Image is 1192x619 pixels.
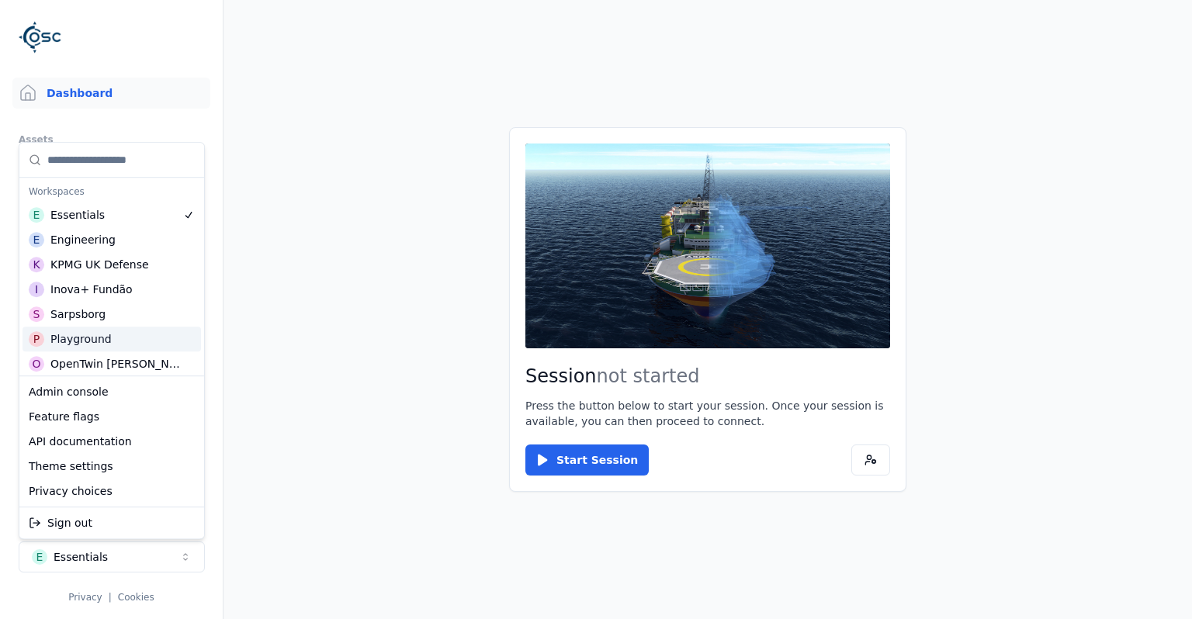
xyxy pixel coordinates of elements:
[50,257,149,272] div: KPMG UK Defense
[29,207,44,223] div: E
[50,232,116,247] div: Engineering
[29,257,44,272] div: K
[23,181,201,202] div: Workspaces
[29,232,44,247] div: E
[23,404,201,429] div: Feature flags
[29,331,44,347] div: P
[23,454,201,479] div: Theme settings
[50,356,183,372] div: OpenTwin [PERSON_NAME]
[29,306,44,322] div: S
[50,306,106,322] div: Sarpsborg
[23,479,201,503] div: Privacy choices
[19,143,204,375] div: Suggestions
[19,507,204,538] div: Suggestions
[23,429,201,454] div: API documentation
[23,379,201,404] div: Admin console
[50,207,105,223] div: Essentials
[29,282,44,297] div: I
[50,331,112,347] div: Playground
[19,376,204,507] div: Suggestions
[50,282,133,297] div: Inova+ Fundão
[29,356,44,372] div: O
[23,510,201,535] div: Sign out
